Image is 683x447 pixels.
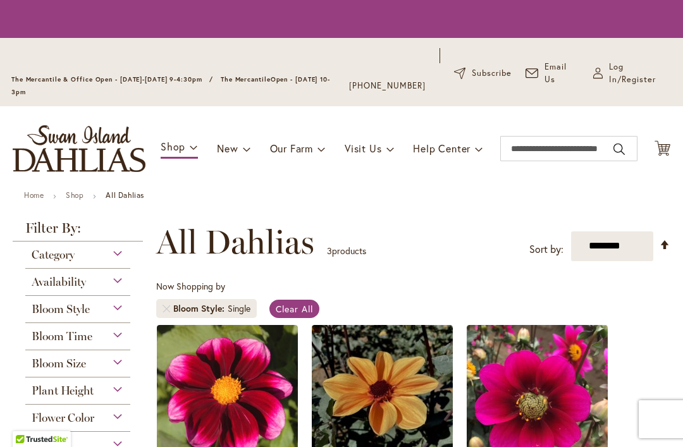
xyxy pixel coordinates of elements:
strong: Filter By: [13,221,143,242]
a: Remove Bloom Style Single [163,305,170,312]
span: Bloom Style [173,302,228,315]
span: Visit Us [345,142,381,155]
span: 3 [327,245,332,257]
span: Email Us [545,61,579,86]
span: Subscribe [472,67,512,80]
a: Log In/Register [593,61,672,86]
span: Bloom Style [32,302,90,316]
a: Shop [66,190,83,200]
span: Our Farm [270,142,313,155]
span: Bloom Size [32,357,86,370]
label: Sort by: [529,238,563,261]
span: New [217,142,238,155]
span: Help Center [413,142,471,155]
a: Subscribe [454,67,512,80]
strong: All Dahlias [106,190,144,200]
span: All Dahlias [156,223,314,261]
a: [PHONE_NUMBER] [349,80,426,92]
span: The Mercantile & Office Open - [DATE]-[DATE] 9-4:30pm / The Mercantile [11,75,271,83]
a: Email Us [526,61,579,86]
div: Single [228,302,250,315]
a: Home [24,190,44,200]
a: store logo [13,125,145,172]
span: Shop [161,140,185,153]
span: Plant Height [32,384,94,398]
a: Clear All [269,300,319,318]
span: Log In/Register [609,61,672,86]
p: products [327,241,366,261]
span: Clear All [276,303,313,315]
span: Bloom Time [32,329,92,343]
span: Now Shopping by [156,280,225,292]
button: Search [613,139,625,159]
span: Availability [32,275,86,289]
span: Flower Color [32,411,94,425]
span: Category [32,248,75,262]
